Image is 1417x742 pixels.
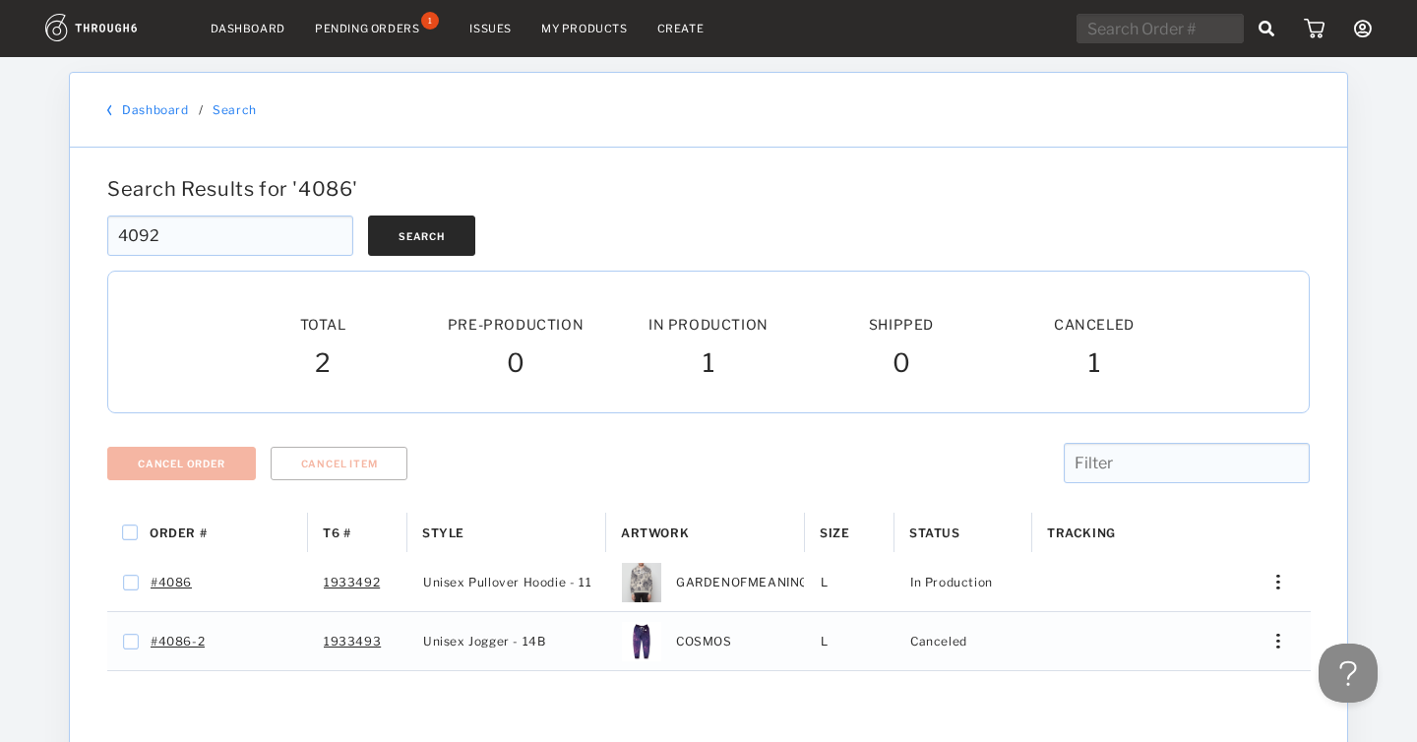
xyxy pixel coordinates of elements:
[300,316,346,333] span: Total
[448,316,584,333] span: Pre-Production
[869,316,934,333] span: Shipped
[469,22,512,35] a: Issues
[107,216,353,256] input: Search Order #
[507,347,525,383] span: 0
[138,458,225,469] span: Cancel Order
[421,12,439,30] div: 1
[1077,14,1244,43] input: Search Order #
[910,570,993,595] span: In Production
[1047,526,1116,540] span: Tracking
[1064,443,1310,483] input: Filter
[107,177,358,201] span: Search Results for ' 4086 '
[676,629,732,654] span: COSMOS
[805,612,894,670] div: L
[199,102,204,117] div: /
[1276,634,1279,649] img: meatball_vertical.0c7b41df.svg
[422,526,464,540] span: Style
[107,553,1311,612] div: Press SPACE to select this row.
[213,102,257,117] a: Search
[368,216,475,256] button: Search
[211,22,285,35] a: Dashboard
[107,104,112,116] img: back_bracket.f28aa67b.svg
[893,347,911,383] span: 0
[315,22,419,35] div: Pending Orders
[648,316,769,333] span: In Production
[271,447,408,480] button: Cancel Item
[621,526,689,540] span: Artwork
[301,458,378,469] span: Cancel Item
[657,22,705,35] a: Create
[107,447,256,480] button: Cancel Order
[323,526,350,540] span: T6 #
[909,526,960,540] span: Status
[1054,316,1135,333] span: Canceled
[622,563,661,602] img: 1584_Thumb_7ac52047236d447aabbe9d26f043b036-584-.png
[150,526,207,540] span: Order #
[324,629,381,654] a: 1933493
[107,612,1311,671] div: Press SPACE to select this row.
[622,622,661,661] img: MensJoggers-Mockups-FRONT_276c8a28-5beb-461b-ab2e-ade36931027f.jpg
[151,629,205,654] a: #4086-2
[1276,575,1279,589] img: meatball_vertical.0c7b41df.svg
[703,347,715,383] span: 1
[45,14,181,41] img: logo.1c10ca64.svg
[676,570,846,595] span: GARDENOFMEANINGWAVE
[324,570,380,595] a: 1933492
[910,629,967,654] span: Canceled
[820,526,849,540] span: Size
[315,347,332,383] span: 2
[423,629,545,654] span: Unisex Jogger - 14B
[423,570,591,595] span: Unisex Pullover Hoodie - 11
[1304,19,1325,38] img: icon_cart.dab5cea1.svg
[541,22,628,35] a: My Products
[1319,644,1378,703] iframe: Toggle Customer Support
[805,553,894,611] div: L
[122,102,188,117] a: Dashboard
[151,570,192,595] a: #4086
[1088,347,1101,383] span: 1
[315,20,440,37] a: Pending Orders1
